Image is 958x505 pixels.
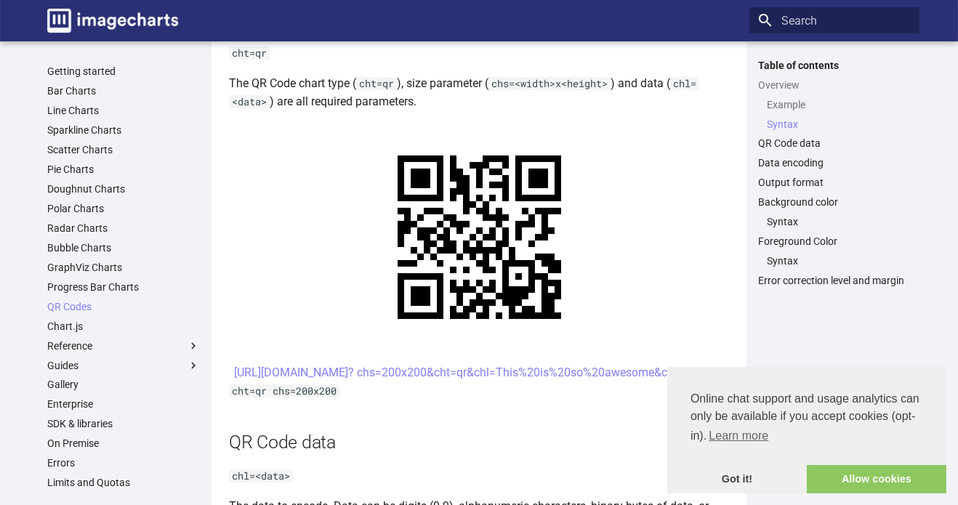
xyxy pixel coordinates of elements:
[488,77,611,90] code: chs=<width>x<height>
[47,84,200,97] a: Bar Charts
[47,280,200,294] a: Progress Bar Charts
[47,241,200,254] a: Bubble Charts
[229,74,729,111] p: The QR Code chart type ( ), size parameter ( ) and data ( ) are all required parameters.
[47,417,200,430] a: SDK & libraries
[758,235,911,248] a: Foreground Color
[758,98,911,131] nav: Overview
[749,59,919,288] nav: Table of contents
[47,9,178,33] img: logo
[749,7,919,33] input: Search
[758,156,911,169] a: Data encoding
[47,182,200,195] a: Doughnut Charts
[365,123,594,352] img: chart
[47,456,200,469] a: Errors
[47,163,200,176] a: Pie Charts
[691,390,923,447] span: Online chat support and usage analytics can only be available if you accept cookies (opt-in).
[758,176,911,189] a: Output format
[356,77,397,90] code: cht=qr
[758,195,911,209] a: Background color
[47,476,200,489] a: Limits and Quotas
[758,78,911,92] a: Overview
[47,124,200,137] a: Sparkline Charts
[47,359,200,372] label: Guides
[758,274,911,287] a: Error correction level and margin
[767,254,911,267] a: Syntax
[758,137,911,150] a: QR Code data
[47,339,200,352] label: Reference
[229,429,729,455] h2: QR Code data
[229,469,293,482] code: chl=<data>
[47,143,200,156] a: Scatter Charts
[667,367,946,493] div: cookieconsent
[47,222,200,235] a: Radar Charts
[229,384,339,397] code: cht=qr chs=200x200
[758,215,911,228] nav: Background color
[749,59,919,72] label: Table of contents
[47,437,200,450] a: On Premise
[47,65,200,78] a: Getting started
[41,3,184,39] a: Image-Charts documentation
[47,104,200,117] a: Line Charts
[47,397,200,411] a: Enterprise
[667,465,807,494] a: dismiss cookie message
[229,47,270,60] code: cht=qr
[707,425,770,447] a: learn more about cookies
[47,300,200,313] a: QR Codes
[807,465,946,494] a: allow cookies
[767,118,911,131] a: Syntax
[235,365,724,379] a: [URL][DOMAIN_NAME]? chs=200x200&cht=qr&chl=This%20is%20so%20awesome&choe=UTF-8
[47,202,200,215] a: Polar Charts
[47,378,200,391] a: Gallery
[767,98,911,111] a: Example
[47,261,200,274] a: GraphViz Charts
[767,215,911,228] a: Syntax
[47,320,200,333] a: Chart.js
[758,254,911,267] nav: Foreground Color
